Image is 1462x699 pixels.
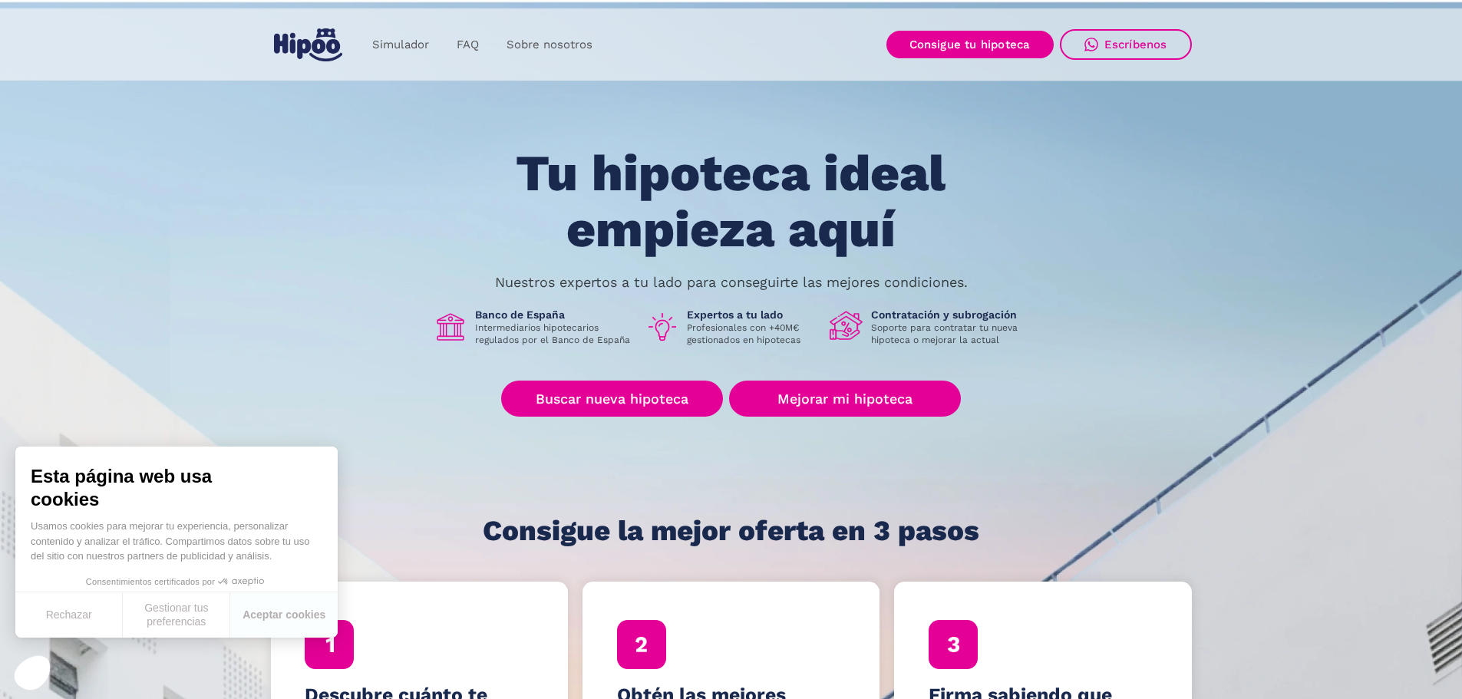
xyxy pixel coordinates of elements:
[440,146,1021,257] h1: Tu hipoteca ideal empieza aquí
[871,308,1029,321] h1: Contratación y subrogación
[729,381,960,417] a: Mejorar mi hipoteca
[1104,38,1167,51] div: Escríbenos
[443,30,493,60] a: FAQ
[475,321,633,346] p: Intermediarios hipotecarios regulados por el Banco de España
[271,22,346,68] a: home
[687,321,817,346] p: Profesionales con +40M€ gestionados en hipotecas
[483,516,979,546] h1: Consigue la mejor oferta en 3 pasos
[1060,29,1192,60] a: Escríbenos
[493,30,606,60] a: Sobre nosotros
[871,321,1029,346] p: Soporte para contratar tu nueva hipoteca o mejorar la actual
[475,308,633,321] h1: Banco de España
[886,31,1054,58] a: Consigue tu hipoteca
[358,30,443,60] a: Simulador
[687,308,817,321] h1: Expertos a tu lado
[495,276,968,289] p: Nuestros expertos a tu lado para conseguirte las mejores condiciones.
[501,381,723,417] a: Buscar nueva hipoteca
